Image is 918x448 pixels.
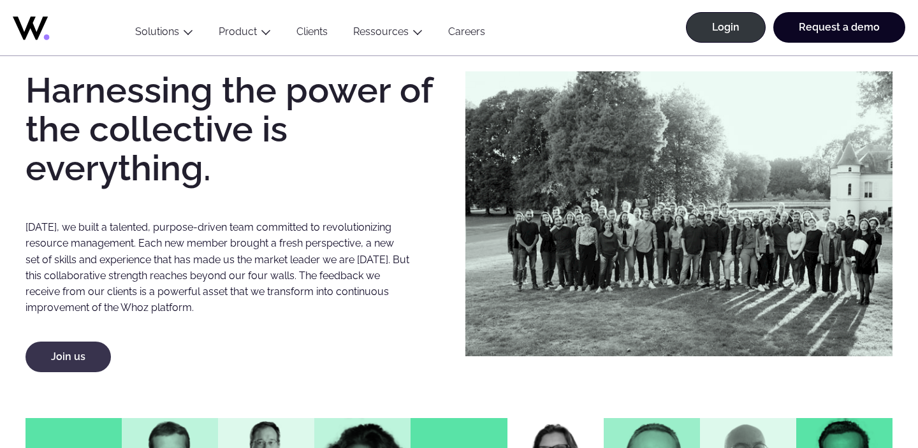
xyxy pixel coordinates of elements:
button: Ressources [340,25,435,43]
button: Product [206,25,284,43]
a: Careers [435,25,498,43]
a: Request a demo [773,12,905,43]
a: Product [219,25,257,38]
p: [DATE], we built a talented, purpose-driven team committed to revolutionizing resource management... [25,219,410,316]
a: Login [686,12,766,43]
iframe: Chatbot [834,364,900,430]
a: Clients [284,25,340,43]
a: Ressources [353,25,409,38]
img: whozzies [465,71,892,356]
strong: Harnessing the power of the collective is everything. [25,69,433,188]
button: Solutions [122,25,206,43]
a: Join us [25,342,111,372]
